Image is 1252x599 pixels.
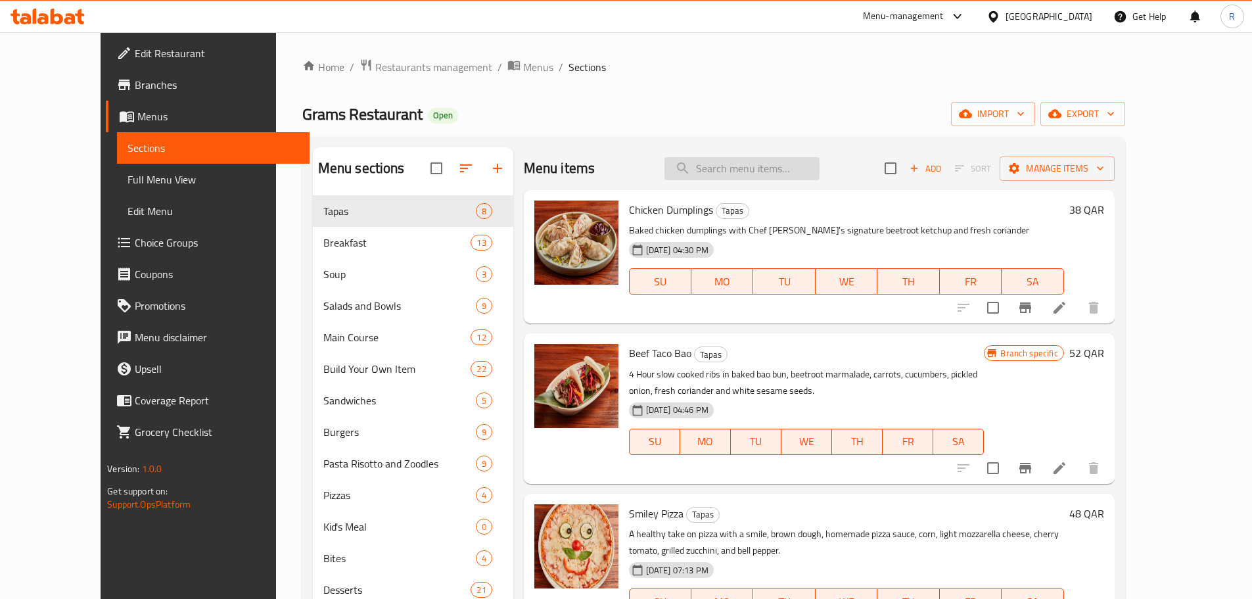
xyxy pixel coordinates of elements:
div: Pasta Risotto and Zoodles9 [313,448,513,479]
div: Sandwiches5 [313,385,513,416]
span: MO [685,432,726,451]
span: Branches [135,77,299,93]
div: items [471,582,492,598]
span: Sections [568,59,606,75]
span: Edit Menu [128,203,299,219]
button: Add section [482,153,513,184]
span: Smiley Pizza [629,504,684,523]
div: items [476,424,492,440]
span: FR [888,432,928,451]
span: 22 [471,363,491,375]
span: 12 [471,331,491,344]
span: SA [1007,272,1058,291]
span: SU [635,432,675,451]
span: Desserts [323,582,471,598]
span: export [1051,106,1115,122]
span: Menus [523,59,553,75]
span: FR [945,272,996,291]
span: 13 [471,237,491,249]
div: Breakfast13 [313,227,513,258]
span: 4 [476,552,492,565]
button: delete [1078,452,1109,484]
span: Tapas [716,203,749,218]
button: import [951,102,1035,126]
button: TH [877,268,939,295]
a: Edit Restaurant [106,37,310,69]
span: 9 [476,300,492,312]
div: items [471,329,492,345]
nav: breadcrumb [302,59,1125,76]
button: Manage items [1000,156,1115,181]
span: Coverage Report [135,393,299,408]
span: 8 [476,205,492,218]
a: Restaurants management [359,59,492,76]
button: Branch-specific-item [1009,452,1041,484]
a: Coverage Report [106,385,310,416]
span: Select section [877,155,904,182]
button: SA [933,429,984,455]
h2: Menu sections [318,158,405,178]
a: Menus [106,101,310,132]
span: Tapas [687,507,719,522]
div: Menu-management [863,9,944,24]
span: Select to update [979,454,1007,482]
span: Select all sections [423,155,450,182]
span: Upsell [135,361,299,377]
a: Edit Menu [117,195,310,227]
span: Menus [137,108,299,124]
span: Soup [323,266,476,282]
div: items [476,456,492,471]
span: Coupons [135,266,299,282]
span: Bites [323,550,476,566]
span: Add item [904,158,946,179]
button: export [1040,102,1125,126]
button: TH [832,429,883,455]
button: MO [680,429,731,455]
h6: 52 QAR [1069,344,1104,362]
div: Tapas [694,347,728,362]
span: 5 [476,395,492,407]
div: items [471,361,492,377]
h6: 48 QAR [1069,504,1104,523]
div: items [476,203,492,219]
span: Main Course [323,329,471,345]
a: Branches [106,69,310,101]
span: Restaurants management [375,59,492,75]
div: Pizzas4 [313,479,513,511]
span: Full Menu View [128,172,299,187]
span: Build Your Own Item [323,361,471,377]
span: Open [428,110,458,121]
span: Sections [128,140,299,156]
span: SU [635,272,686,291]
span: [DATE] 04:30 PM [641,244,714,256]
button: SU [629,429,680,455]
a: Sections [117,132,310,164]
div: Bites4 [313,542,513,574]
span: Pizzas [323,487,476,503]
span: Pasta Risotto and Zoodles [323,456,476,471]
div: items [476,519,492,535]
a: Home [302,59,344,75]
div: Salads and Bowls9 [313,290,513,322]
span: TH [837,432,877,451]
span: WE [787,432,827,451]
button: MO [691,268,753,295]
span: Tapas [323,203,476,219]
span: 21 [471,584,491,596]
div: items [476,393,492,408]
span: TU [758,272,810,291]
span: Select to update [979,294,1007,322]
button: TU [753,268,815,295]
span: R [1229,9,1235,24]
span: SA [939,432,979,451]
span: 4 [476,489,492,502]
button: WE [816,268,877,295]
div: items [476,298,492,314]
div: Sandwiches [323,393,476,408]
span: Choice Groups [135,235,299,251]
